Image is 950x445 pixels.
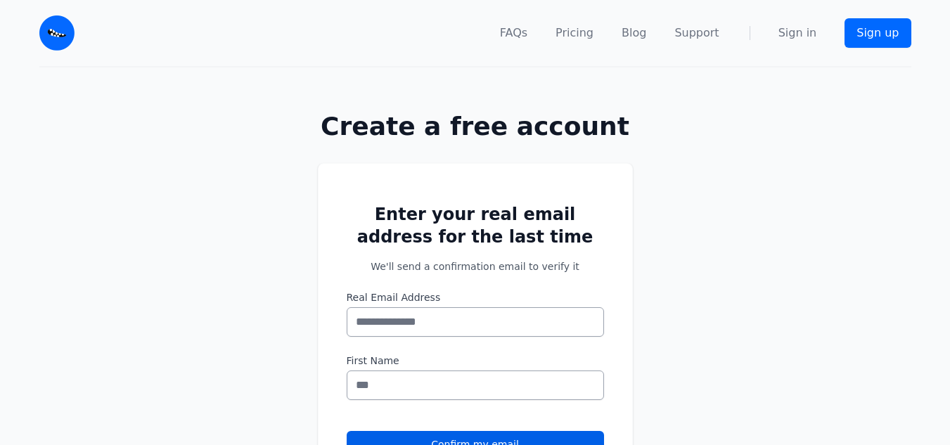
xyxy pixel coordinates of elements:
[622,25,646,41] a: Blog
[845,18,911,48] a: Sign up
[39,15,75,51] img: Email Monster
[674,25,719,41] a: Support
[347,354,604,368] label: First Name
[778,25,817,41] a: Sign in
[347,259,604,273] p: We'll send a confirmation email to verify it
[500,25,527,41] a: FAQs
[347,290,604,304] label: Real Email Address
[556,25,593,41] a: Pricing
[347,203,604,248] h2: Enter your real email address for the last time
[273,112,678,141] h1: Create a free account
